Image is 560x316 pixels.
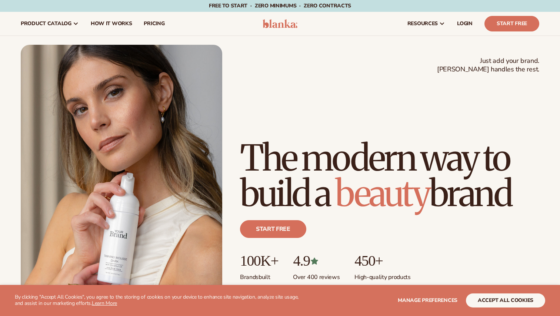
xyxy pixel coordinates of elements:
h1: The modern way to build a brand [240,140,539,211]
a: resources [401,12,451,36]
span: LOGIN [457,21,473,27]
a: Learn More [92,300,117,307]
a: pricing [138,12,170,36]
p: Brands built [240,269,278,281]
button: Manage preferences [398,293,457,307]
span: How It Works [91,21,132,27]
span: resources [407,21,438,27]
span: Free to start · ZERO minimums · ZERO contracts [209,2,351,9]
span: Manage preferences [398,297,457,304]
img: logo [263,19,298,28]
p: 4.9 [293,253,340,269]
img: Female holding tanning mousse. [21,45,222,299]
p: 100K+ [240,253,278,269]
p: By clicking "Accept All Cookies", you agree to the storing of cookies on your device to enhance s... [15,294,304,307]
a: LOGIN [451,12,479,36]
span: Just add your brand. [PERSON_NAME] handles the rest. [437,57,539,74]
span: pricing [144,21,164,27]
a: How It Works [85,12,138,36]
button: accept all cookies [466,293,545,307]
span: beauty [335,171,429,216]
a: Start free [240,220,306,238]
p: 450+ [354,253,410,269]
span: product catalog [21,21,71,27]
a: product catalog [15,12,85,36]
a: Start Free [484,16,539,31]
p: Over 400 reviews [293,269,340,281]
p: High-quality products [354,269,410,281]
